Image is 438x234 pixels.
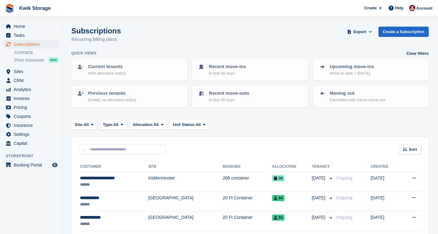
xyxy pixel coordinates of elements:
[14,57,59,63] a: Price increases NEW
[113,122,118,128] span: All
[14,103,51,112] span: Pricing
[3,139,59,148] a: menu
[14,139,51,148] span: Capital
[353,29,366,35] span: Export
[14,161,51,169] span: Booking Portal
[223,172,272,192] td: 20ft container
[209,63,246,70] p: Recent move-ins
[314,59,428,80] a: Upcoming move-ins Move-in date > [DATE]
[154,122,159,128] span: All
[14,76,51,85] span: CRM
[336,195,352,200] span: Ongoing
[330,90,385,97] p: Moving out
[88,63,126,70] p: Current tenants
[75,122,83,128] span: Site:
[14,121,51,130] span: Insurance
[6,153,62,159] span: Storefront
[223,191,272,211] td: 20 Ft Container
[209,90,249,97] p: Recent move-outs
[406,50,429,57] a: Clear filters
[5,4,14,13] img: stora-icon-8386f47178a22dfd0bd8f6a31ec36ba5ce8667c1dd55bd0f319d3a0aa187defe.svg
[3,130,59,139] a: menu
[312,162,333,172] th: Tenancy
[17,3,53,13] a: Kwik Storage
[71,27,121,35] h1: Subscriptions
[88,97,136,103] p: Ended, no allocated unit(s)
[148,191,223,211] td: [GEOGRAPHIC_DATA]
[14,85,51,94] span: Analytics
[169,119,209,130] button: Unit Status: All
[51,161,59,169] a: Preview store
[14,50,59,55] a: Contracts
[272,175,284,181] span: 39
[3,76,59,85] a: menu
[336,175,352,180] span: Ongoing
[3,121,59,130] a: menu
[312,214,327,221] span: [DATE]
[14,94,51,103] span: Invoices
[14,57,44,63] span: Price increases
[409,146,417,153] span: Sort
[312,195,327,201] span: [DATE]
[193,86,307,106] a: Recent move-outs In last 30 days
[72,59,186,80] a: Current tenants With allocated unit(s)
[3,31,59,40] a: menu
[88,70,126,76] p: With allocated unit(s)
[71,36,121,43] p: Recurring billing plans
[330,97,385,103] p: Cancelled with future move-out
[272,214,284,221] span: 55
[416,5,432,11] span: Account
[79,162,148,172] th: Customer
[103,122,114,128] span: Type:
[14,67,51,76] span: Sites
[3,161,59,169] a: menu
[272,195,284,201] span: 84
[14,22,51,31] span: Home
[371,191,400,211] td: [DATE]
[48,57,59,63] div: NEW
[148,172,223,192] td: Kidderminster
[71,119,97,130] button: Site: All
[330,63,374,70] p: Upcoming move-ins
[14,130,51,139] span: Settings
[100,119,127,130] button: Type: All
[3,103,59,112] a: menu
[223,162,272,172] th: Booking
[314,86,428,106] a: Moving out Cancelled with future move-out
[395,5,404,11] span: Help
[346,27,373,37] button: Export
[378,27,429,37] a: Create a Subscription
[3,85,59,94] a: menu
[133,122,154,128] span: Allocation:
[193,59,307,80] a: Recent move-ins In last 30 days
[3,67,59,76] a: menu
[14,40,51,49] span: Subscriptions
[364,5,377,11] span: Create
[209,97,249,103] p: In last 30 days
[148,211,223,231] td: [GEOGRAPHIC_DATA]
[14,31,51,40] span: Tasks
[88,90,136,97] p: Previous tenants
[209,70,246,76] p: In last 30 days
[72,86,186,106] a: Previous tenants Ended, no allocated unit(s)
[148,162,223,172] th: Site
[312,175,327,181] span: [DATE]
[129,119,167,130] button: Allocation: All
[223,211,272,231] td: 20 Ft Container
[330,70,374,76] p: Move-in date > [DATE]
[3,22,59,31] a: menu
[14,112,51,121] span: Coupons
[83,122,89,128] span: All
[371,172,400,192] td: [DATE]
[371,162,400,172] th: Created
[3,40,59,49] a: menu
[3,94,59,103] a: menu
[336,215,352,220] span: Ongoing
[371,211,400,231] td: [DATE]
[272,162,312,172] th: Allocation
[409,5,415,11] img: ellie tragonette
[195,122,201,128] span: All
[71,50,96,56] h6: Quick views
[173,122,195,128] span: Unit Status:
[3,112,59,121] a: menu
